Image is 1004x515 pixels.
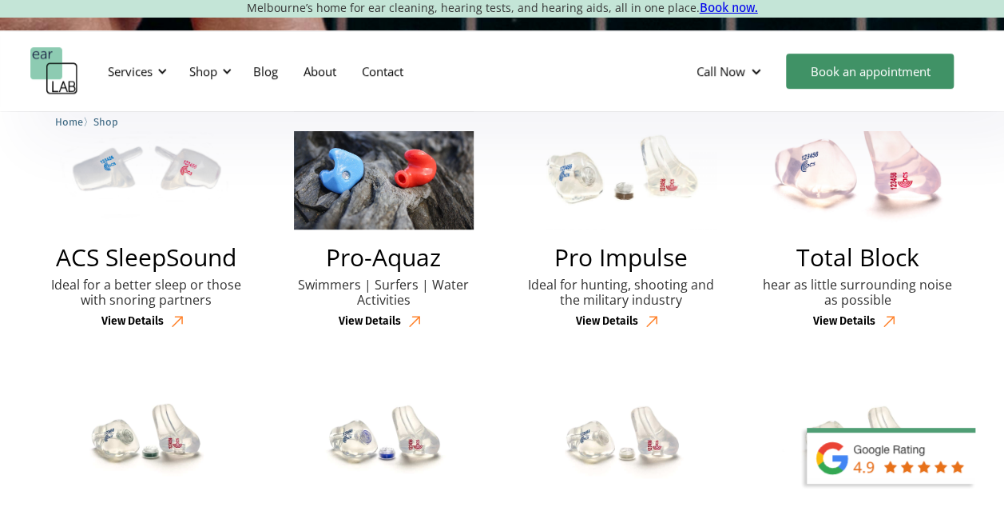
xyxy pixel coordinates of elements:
[743,106,972,335] a: Total BlockTotal Blockhear as little surrounding noise as possibleView Details
[522,277,720,308] p: Ideal for hunting, shooting and the military industry
[56,246,236,269] h2: ACS SleepSound
[813,315,875,329] div: View Details
[771,380,945,500] img: ACS Pro 20
[339,315,401,329] div: View Details
[48,277,245,308] p: Ideal for a better sleep or those with snoring partners
[30,47,78,95] a: home
[759,277,956,308] p: hear as little surrounding noise as possible
[525,110,716,230] img: Pro Impulse
[101,315,164,329] div: View Details
[291,48,349,94] a: About
[108,63,153,79] div: Services
[55,114,83,129] a: Home
[506,106,736,335] a: Pro ImpulsePro ImpulseIdeal for hunting, shooting and the military industryView Details
[55,116,83,128] span: Home
[59,380,233,500] img: ACS Pro 10
[32,106,261,335] a: ACS SleepSoundACS SleepSoundIdeal for a better sleep or those with snoring partnersView Details
[296,380,470,500] img: ACS Pro 15
[767,110,948,230] img: Total Block
[796,246,919,269] h2: Total Block
[55,114,93,130] li: 〉
[326,246,441,269] h2: Pro-Aquaz
[534,380,708,500] img: ACS Pro 17
[93,114,118,129] a: Shop
[98,47,172,95] div: Services
[189,63,217,79] div: Shop
[349,48,416,94] a: Contact
[696,63,745,79] div: Call Now
[269,106,498,335] a: Pro-AquazPro-AquazSwimmers | Surfers | Water ActivitiesView Details
[786,54,954,89] a: Book an appointment
[684,47,778,95] div: Call Now
[180,47,236,95] div: Shop
[576,315,638,329] div: View Details
[285,277,482,308] p: Swimmers | Surfers | Water Activities
[294,110,474,230] img: Pro-Aquaz
[240,48,291,94] a: Blog
[93,116,118,128] span: Shop
[60,110,232,230] img: ACS SleepSound
[554,246,687,269] h2: Pro Impulse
